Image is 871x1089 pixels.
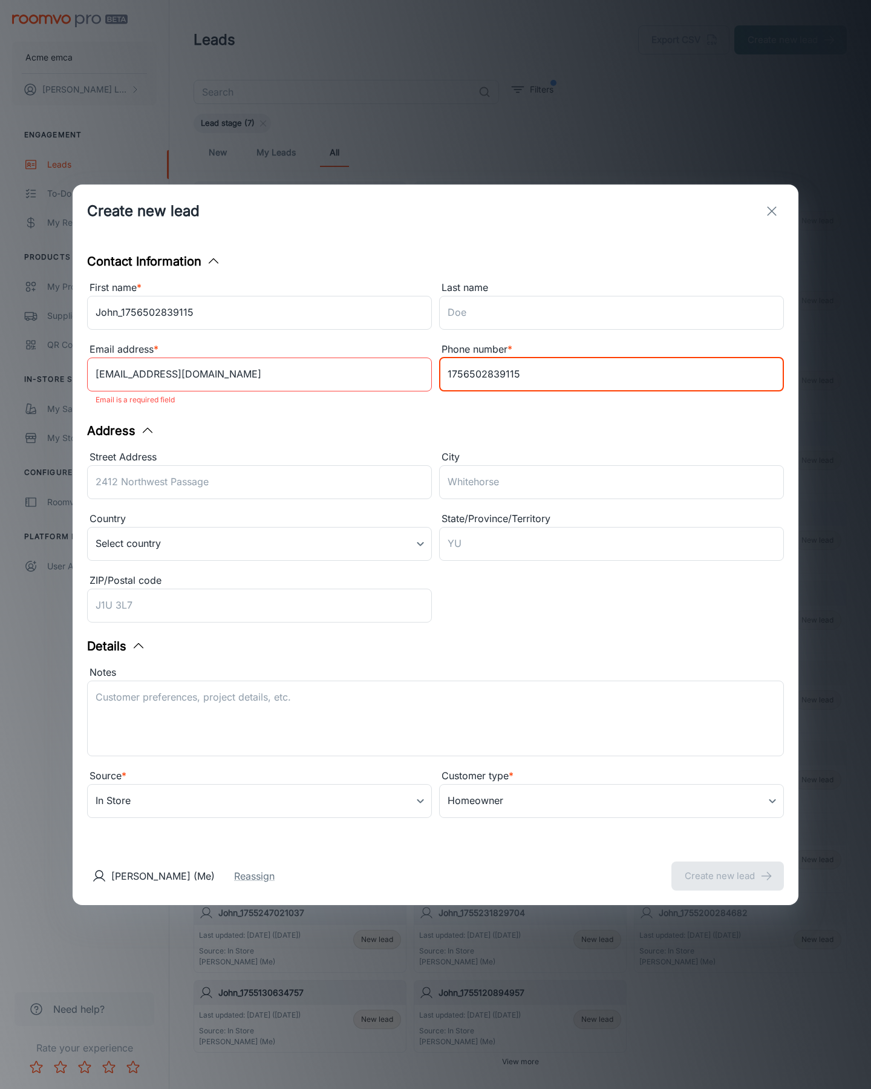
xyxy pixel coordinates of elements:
button: exit [760,199,784,223]
input: Whitehorse [439,465,784,499]
button: Address [87,422,155,440]
button: Contact Information [87,252,221,270]
div: Homeowner [439,784,784,818]
div: Notes [87,665,784,681]
input: J1U 3L7 [87,589,432,623]
button: Details [87,637,146,655]
h1: Create new lead [87,200,200,222]
input: YU [439,527,784,561]
input: John [87,296,432,330]
input: 2412 Northwest Passage [87,465,432,499]
div: Source [87,768,432,784]
div: Email address [87,342,432,358]
div: In Store [87,784,432,818]
div: Country [87,511,432,527]
div: Last name [439,280,784,296]
p: [PERSON_NAME] (Me) [111,869,215,883]
button: Reassign [234,869,275,883]
div: ZIP/Postal code [87,573,432,589]
input: myname@example.com [87,358,432,391]
p: Email is a required field [96,393,423,407]
div: City [439,450,784,465]
div: State/Province/Territory [439,511,784,527]
div: First name [87,280,432,296]
div: Street Address [87,450,432,465]
input: +1 439-123-4567 [439,358,784,391]
input: Doe [439,296,784,330]
div: Phone number [439,342,784,358]
div: Select country [87,527,432,561]
div: Customer type [439,768,784,784]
